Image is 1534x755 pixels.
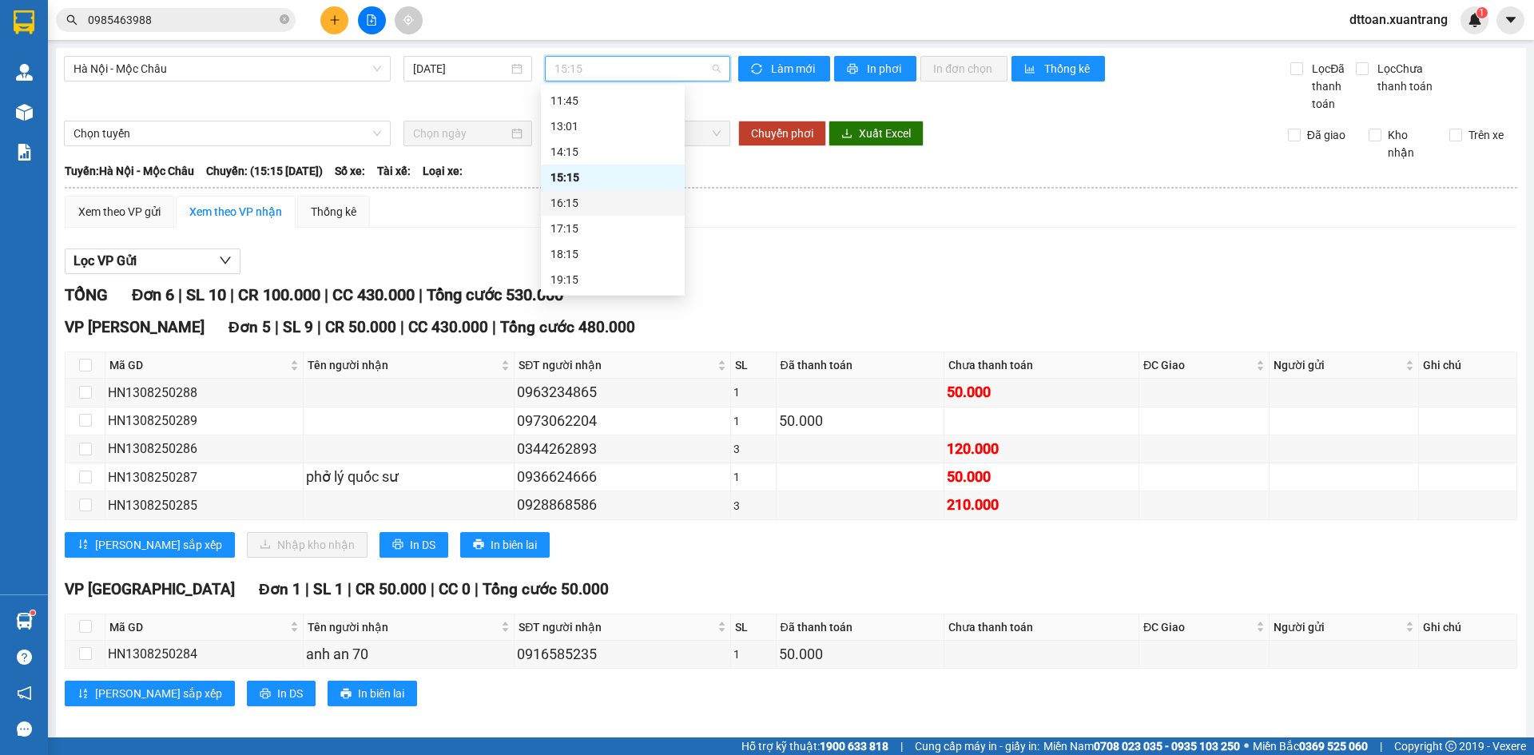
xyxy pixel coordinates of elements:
span: | [324,285,328,304]
span: CR 50.000 [325,318,396,336]
div: phở lý quốc sư [306,466,512,488]
span: ĐC Giao [1143,356,1253,374]
img: solution-icon [16,144,33,161]
span: bar-chart [1024,63,1038,76]
th: SL [731,352,776,379]
span: | [492,318,496,336]
span: Tên người nhận [308,356,499,374]
span: Làm mới [771,60,817,77]
div: 18:15 [550,245,675,263]
span: copyright [1445,741,1457,752]
button: sort-ascending[PERSON_NAME] sắp xếp [65,681,235,706]
span: Miền Nam [1043,737,1240,755]
div: 1 [733,646,773,663]
button: printerIn DS [380,532,448,558]
span: In biên lai [358,685,404,702]
span: Mã GD [109,356,287,374]
img: icon-new-feature [1468,13,1482,27]
span: close-circle [280,14,289,24]
span: [PERSON_NAME] sắp xếp [95,536,222,554]
button: downloadXuất Excel [829,121,924,146]
span: SĐT người nhận [519,356,714,374]
span: Hà Nội - Mộc Châu [74,57,381,81]
span: Thống kê [1044,60,1092,77]
div: 0936624666 [517,466,728,488]
span: Mã GD [109,618,287,636]
td: 0344262893 [515,435,731,463]
div: 16:15 [550,194,675,212]
span: search [66,14,77,26]
td: anh an 70 [304,641,515,669]
span: Tổng cước 480.000 [500,318,635,336]
span: printer [340,688,352,701]
img: warehouse-icon [16,104,33,121]
div: Xem theo VP gửi [78,203,161,221]
button: Chuyển phơi [738,121,826,146]
button: downloadNhập kho nhận [247,532,368,558]
span: Tài xế: [377,162,411,180]
span: CR 50.000 [356,580,427,598]
img: warehouse-icon [16,64,33,81]
span: CC 430.000 [332,285,415,304]
span: close-circle [280,13,289,28]
span: [PERSON_NAME] sắp xếp [95,685,222,702]
span: SL 1 [313,580,344,598]
span: ⚪️ [1244,743,1249,749]
span: CC 0 [439,580,471,598]
div: HN1308250288 [108,383,300,403]
td: HN1308250285 [105,491,304,519]
sup: 1 [30,610,35,615]
span: In phơi [867,60,904,77]
th: SL [731,614,776,641]
div: 17:15 [550,220,675,237]
td: 0936624666 [515,463,731,491]
span: Lọc VP Gửi [74,251,137,271]
span: Miền Bắc [1253,737,1368,755]
span: SL 10 [186,285,226,304]
div: 0928868586 [517,494,728,516]
strong: 0369 525 060 [1299,740,1368,753]
span: printer [847,63,860,76]
span: Đơn 5 [229,318,271,336]
span: | [1380,737,1382,755]
span: Cung cấp máy in - giấy in: [915,737,1039,755]
button: printerIn phơi [834,56,916,81]
button: syncLàm mới [738,56,830,81]
b: Tuyến: Hà Nội - Mộc Châu [65,165,194,177]
td: HN1308250289 [105,407,304,435]
span: In biên lai [491,536,537,554]
div: HN1308250287 [108,467,300,487]
span: | [900,737,903,755]
div: 0973062204 [517,410,728,432]
span: aim [403,14,414,26]
td: 0963234865 [515,379,731,407]
span: down [219,254,232,267]
div: 3 [733,440,773,458]
span: 1 [1479,7,1484,18]
span: Đơn 6 [132,285,174,304]
span: caret-down [1504,13,1518,27]
div: 210.000 [947,494,1136,516]
span: Chuyến: (15:15 [DATE]) [206,162,323,180]
span: sync [751,63,765,76]
span: | [275,318,279,336]
button: Lọc VP Gửi [65,248,240,274]
span: message [17,721,32,737]
td: HN1308250288 [105,379,304,407]
span: In DS [277,685,303,702]
span: CC 430.000 [408,318,488,336]
span: printer [392,538,403,551]
span: | [419,285,423,304]
span: 15:15 [554,57,721,81]
span: Số xe: [335,162,365,180]
span: Chọn tuyến [74,121,381,145]
span: Xuất Excel [859,125,911,142]
div: 11:45 [550,92,675,109]
div: HN1308250284 [108,644,300,664]
strong: 1900 633 818 [820,740,888,753]
input: Chọn ngày [413,125,508,142]
td: 0973062204 [515,407,731,435]
div: 1 [733,468,773,486]
img: warehouse-icon [16,613,33,630]
button: aim [395,6,423,34]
